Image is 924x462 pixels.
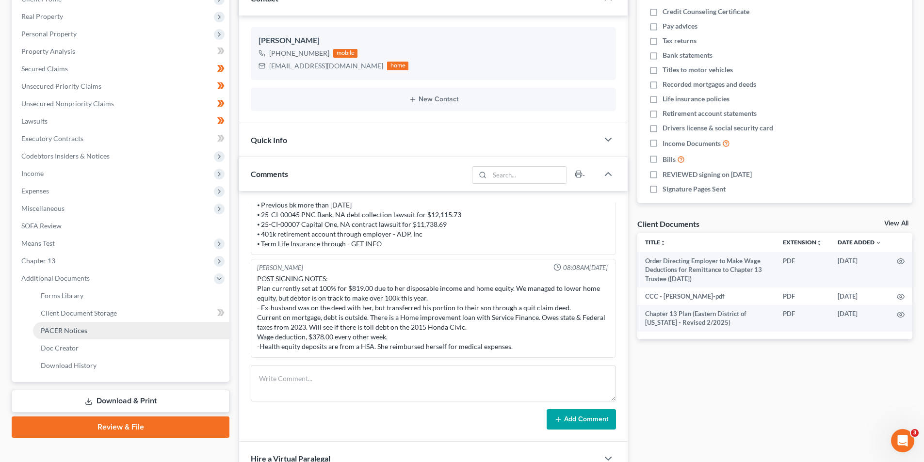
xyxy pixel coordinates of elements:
[14,78,229,95] a: Unsecured Priority Claims
[816,240,822,246] i: unfold_more
[21,12,63,20] span: Real Property
[33,287,229,304] a: Forms Library
[875,240,881,246] i: expand_more
[637,305,775,332] td: Chapter 13 Plan (Eastern District of [US_STATE] - Revised 2/2025)
[663,36,697,46] span: Tax returns
[21,256,55,265] span: Chapter 13
[259,35,608,47] div: [PERSON_NAME]
[33,322,229,339] a: PACER Notices
[21,47,75,55] span: Property Analysis
[257,263,303,272] div: [PERSON_NAME]
[547,409,616,430] button: Add Comment
[663,184,726,194] span: Signature Pages Sent
[637,219,699,229] div: Client Documents
[41,291,83,300] span: Forms Library
[490,167,567,183] input: Search...
[21,239,55,247] span: Means Test
[884,220,908,227] a: View All
[21,187,49,195] span: Expenses
[663,155,676,164] span: Bills
[663,109,757,118] span: Retirement account statements
[41,326,87,335] span: PACER Notices
[41,344,79,352] span: Doc Creator
[251,135,287,144] span: Quick Info
[21,82,101,90] span: Unsecured Priority Claims
[333,49,357,58] div: mobile
[21,152,110,160] span: Codebtors Insiders & Notices
[21,117,48,125] span: Lawsuits
[259,96,608,103] button: New Contact
[14,43,229,60] a: Property Analysis
[660,240,666,246] i: unfold_more
[14,95,229,112] a: Unsecured Nonpriority Claims
[269,61,383,71] div: [EMAIL_ADDRESS][DOMAIN_NAME]
[911,429,919,437] span: 3
[891,429,914,452] iframe: Intercom live chat
[41,361,97,369] span: Download History
[830,305,889,332] td: [DATE]
[663,50,713,60] span: Bank statements
[14,60,229,78] a: Secured Claims
[21,30,77,38] span: Personal Property
[663,139,721,148] span: Income Documents
[645,239,666,246] a: Titleunfold_more
[14,217,229,235] a: SOFA Review
[838,239,881,246] a: Date Added expand_more
[257,274,610,351] div: POST SIGNING NOTES: Plan currently set at 100% for $819.00 due to her disposable income and home ...
[783,239,822,246] a: Extensionunfold_more
[269,48,329,58] div: [PHONE_NUMBER]
[21,64,68,73] span: Secured Claims
[14,130,229,147] a: Executory Contracts
[33,339,229,357] a: Doc Creator
[775,287,830,305] td: PDF
[14,112,229,130] a: Lawsuits
[21,134,83,143] span: Executory Contracts
[775,252,830,287] td: PDF
[387,62,408,70] div: home
[12,390,229,413] a: Download & Print
[251,169,288,178] span: Comments
[33,304,229,322] a: Client Document Storage
[21,99,114,108] span: Unsecured Nonpriority Claims
[21,204,65,212] span: Miscellaneous
[12,416,229,438] a: Review & File
[663,21,697,31] span: Pay advices
[663,94,729,104] span: Life insurance policies
[637,287,775,305] td: CCC - [PERSON_NAME]-pdf
[663,65,733,75] span: Titles to motor vehicles
[775,305,830,332] td: PDF
[663,170,752,179] span: REVIEWED signing on [DATE]
[830,252,889,287] td: [DATE]
[663,7,749,16] span: Credit Counseling Certificate
[637,252,775,287] td: Order Directing Employer to Make Wage Deductions for Remittance to Chapter 13 Trustee ([DATE])
[33,357,229,374] a: Download History
[21,274,90,282] span: Additional Documents
[830,287,889,305] td: [DATE]
[663,123,773,133] span: Drivers license & social security card
[663,80,756,89] span: Recorded mortgages and deeds
[21,169,44,177] span: Income
[41,309,117,317] span: Client Document Storage
[21,222,62,230] span: SOFA Review
[563,263,608,272] span: 08:08AM[DATE]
